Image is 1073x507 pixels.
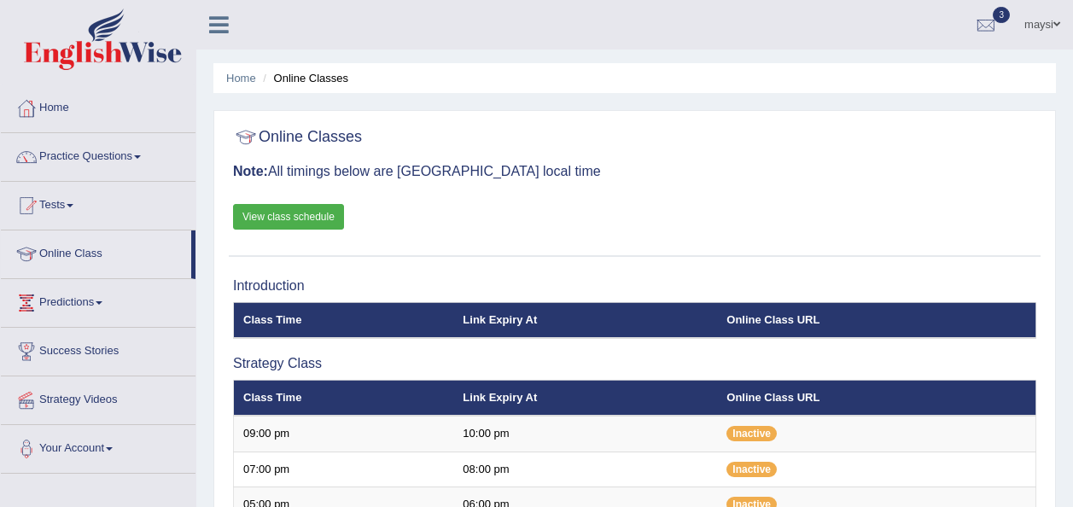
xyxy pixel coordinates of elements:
a: Home [1,84,195,127]
h3: Strategy Class [233,356,1036,371]
th: Link Expiry At [453,302,717,338]
span: Inactive [726,426,777,441]
td: 09:00 pm [234,416,454,452]
th: Online Class URL [717,302,1035,338]
a: Practice Questions [1,133,195,176]
a: Home [226,72,256,84]
a: Online Class [1,230,191,273]
b: Note: [233,164,268,178]
th: Class Time [234,380,454,416]
th: Class Time [234,302,454,338]
td: 10:00 pm [453,416,717,452]
a: Your Account [1,425,195,468]
h2: Online Classes [233,125,362,150]
span: 3 [993,7,1010,23]
a: Tests [1,182,195,224]
td: 08:00 pm [453,452,717,487]
td: 07:00 pm [234,452,454,487]
a: Predictions [1,279,195,322]
a: Success Stories [1,328,195,370]
th: Online Class URL [717,380,1035,416]
li: Online Classes [259,70,348,86]
th: Link Expiry At [453,380,717,416]
h3: Introduction [233,278,1036,294]
a: Strategy Videos [1,376,195,419]
span: Inactive [726,462,777,477]
h3: All timings below are [GEOGRAPHIC_DATA] local time [233,164,1036,179]
a: View class schedule [233,204,344,230]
